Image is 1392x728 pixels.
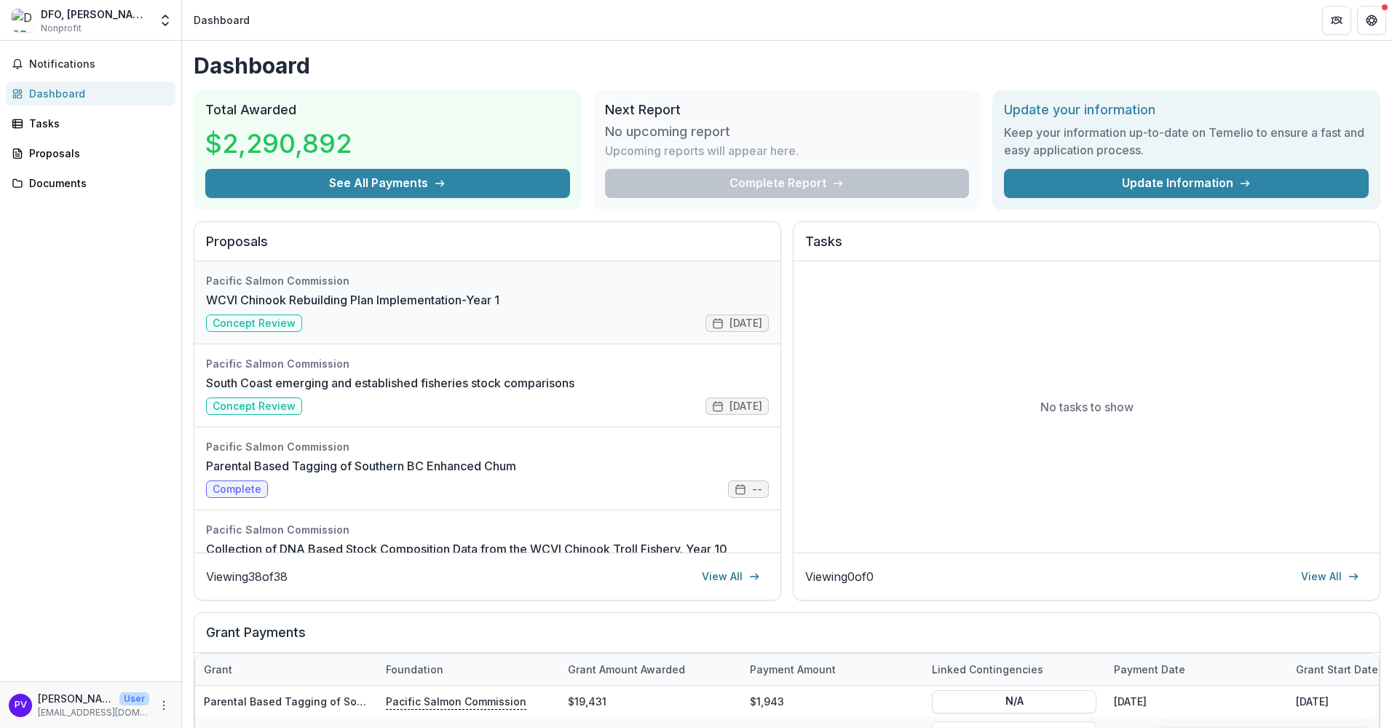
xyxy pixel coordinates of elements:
div: Dashboard [29,86,164,101]
div: [DATE] [1105,686,1287,717]
p: [EMAIL_ADDRESS][DOMAIN_NAME] [38,706,149,719]
div: Grant amount awarded [559,654,741,685]
a: WCVI Chinook Rebuilding Plan Implementation-Year 1 [206,291,499,309]
h3: $2,290,892 [205,124,352,163]
div: Proposals [29,146,164,161]
a: View All [693,565,769,588]
div: Payment Amount [741,662,845,677]
a: Documents [6,171,175,195]
h2: Total Awarded [205,102,570,118]
div: DFO, [PERSON_NAME] ([PERSON_NAME] Point Rd) [41,7,149,22]
a: South Coast emerging and established fisheries stock comparisons [206,374,574,392]
div: Foundation [377,654,559,685]
a: Parental Based Tagging of Southern BC Enhanced Chum [206,457,516,475]
div: Grant [195,662,241,677]
p: Viewing 38 of 38 [206,568,288,585]
p: [PERSON_NAME] [38,691,114,706]
div: Payment date [1105,654,1287,685]
div: $19,431 [559,686,741,717]
a: View All [1292,565,1368,588]
div: Linked Contingencies [923,654,1105,685]
h2: Grant Payments [206,625,1368,652]
div: Payment Amount [741,654,923,685]
button: See All Payments [205,169,570,198]
div: Pat Vek [15,700,27,710]
div: Payment date [1105,662,1194,677]
span: Nonprofit [41,22,82,35]
p: Pacific Salmon Commission [386,693,526,709]
button: Partners [1322,6,1351,35]
a: Dashboard [6,82,175,106]
a: Tasks [6,111,175,135]
div: Documents [29,175,164,191]
h2: Update your information [1004,102,1369,118]
div: Grant [195,654,377,685]
a: Collection of DNA Based Stock Composition Data from the WCVI Chinook Troll Fishery. Year 10 [206,540,727,558]
button: N/A [932,689,1096,713]
span: Notifications [29,58,170,71]
p: Viewing 0 of 0 [805,568,874,585]
img: DFO, Nanaimo (Stephenson Point Rd) [12,9,35,32]
button: Open entity switcher [155,6,175,35]
div: Tasks [29,116,164,131]
h3: Keep your information up-to-date on Temelio to ensure a fast and easy application process. [1004,124,1369,159]
h1: Dashboard [194,52,1380,79]
p: User [119,692,149,705]
a: Proposals [6,141,175,165]
div: Dashboard [194,12,250,28]
h2: Tasks [805,234,1368,261]
a: Update Information [1004,169,1369,198]
h2: Proposals [206,234,769,261]
h2: Next Report [605,102,970,118]
h3: No upcoming report [605,124,730,140]
div: $1,943 [741,686,923,717]
div: Grant start date [1287,662,1387,677]
div: Foundation [377,662,452,677]
div: Grant amount awarded [559,662,694,677]
nav: breadcrumb [188,9,256,31]
p: Upcoming reports will appear here. [605,142,799,159]
p: No tasks to show [1040,398,1134,416]
div: Linked Contingencies [923,662,1052,677]
button: Get Help [1357,6,1386,35]
a: Parental Based Tagging of Southern BC Enhanced Chum [204,695,493,708]
button: More [155,697,173,714]
button: Notifications [6,52,175,76]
